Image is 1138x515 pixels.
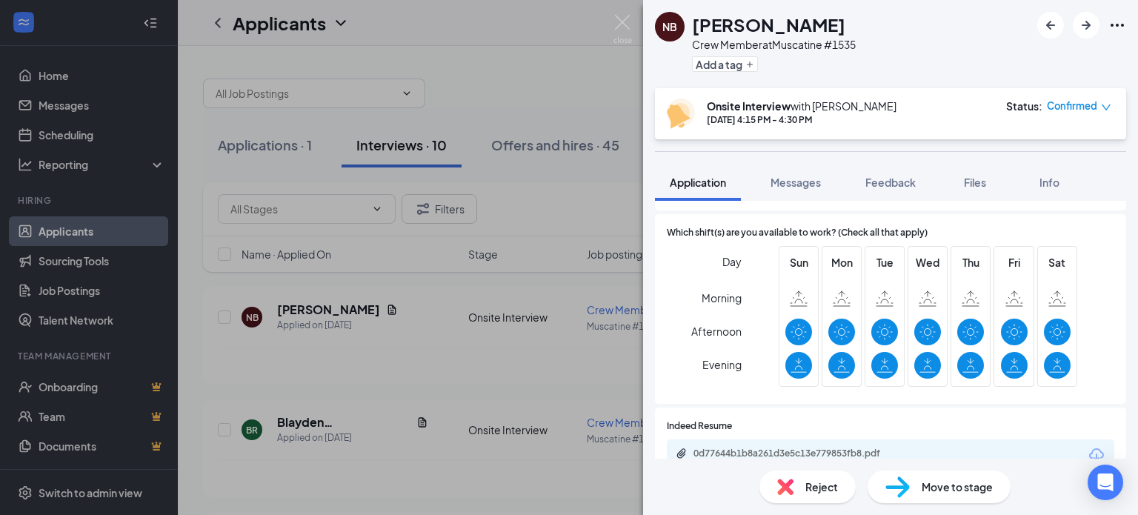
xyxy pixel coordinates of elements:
span: Indeed Resume [667,419,732,433]
span: Morning [702,285,742,311]
span: Thu [957,254,984,270]
div: Status : [1006,99,1042,113]
span: Application [670,176,726,189]
span: Move to stage [922,479,993,495]
span: Fri [1001,254,1028,270]
a: Paperclip0d77644b1b8a261d3e5c13e779853fb8.pdf [676,448,916,462]
svg: Plus [745,60,754,69]
svg: Download [1088,446,1105,464]
span: Evening [702,351,742,378]
div: Open Intercom Messenger [1088,465,1123,500]
span: Confirmed [1047,99,1097,113]
span: Day [722,253,742,270]
span: Afternoon [691,318,742,345]
span: Wed [914,254,941,270]
span: Reject [805,479,838,495]
div: NB [662,19,677,34]
div: [DATE] 4:15 PM - 4:30 PM [707,113,896,126]
span: Info [1039,176,1059,189]
div: 0d77644b1b8a261d3e5c13e779853fb8.pdf [693,448,901,459]
svg: ArrowRight [1077,16,1095,34]
h1: [PERSON_NAME] [692,12,845,37]
span: Messages [771,176,821,189]
div: Crew Member at Muscatine #1535 [692,37,856,52]
button: ArrowLeftNew [1037,12,1064,39]
button: PlusAdd a tag [692,56,758,72]
span: Sat [1044,254,1071,270]
span: down [1101,102,1111,113]
span: Which shift(s) are you available to work? (Check all that apply) [667,226,928,240]
span: Tue [871,254,898,270]
span: Files [964,176,986,189]
button: ArrowRight [1073,12,1099,39]
span: Mon [828,254,855,270]
span: Feedback [865,176,916,189]
svg: Ellipses [1108,16,1126,34]
span: Sun [785,254,812,270]
svg: ArrowLeftNew [1042,16,1059,34]
b: Onsite Interview [707,99,791,113]
svg: Paperclip [676,448,688,459]
div: with [PERSON_NAME] [707,99,896,113]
